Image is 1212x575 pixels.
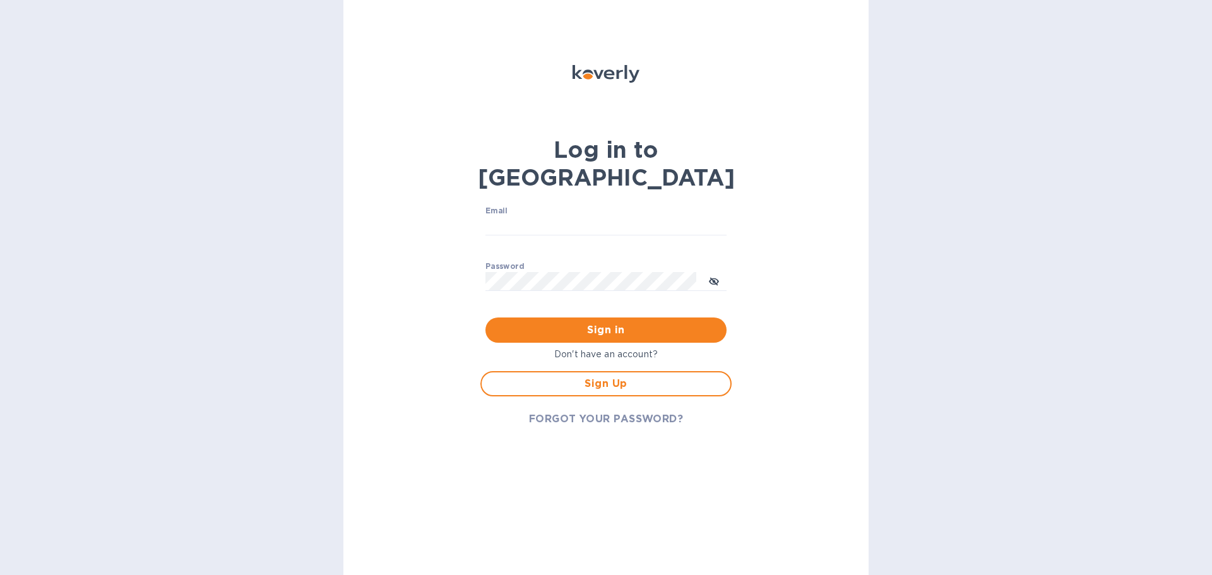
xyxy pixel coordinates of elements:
span: Sign Up [492,376,720,391]
label: Password [485,263,524,270]
button: FORGOT YOUR PASSWORD? [519,406,694,432]
span: Sign in [496,323,716,338]
button: toggle password visibility [701,269,727,294]
button: Sign Up [480,371,732,396]
span: FORGOT YOUR PASSWORD? [529,412,684,427]
b: Log in to [GEOGRAPHIC_DATA] [478,136,735,191]
img: Koverly [573,65,639,83]
button: Sign in [485,317,727,343]
label: Email [485,208,508,215]
p: Don't have an account? [480,348,732,361]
